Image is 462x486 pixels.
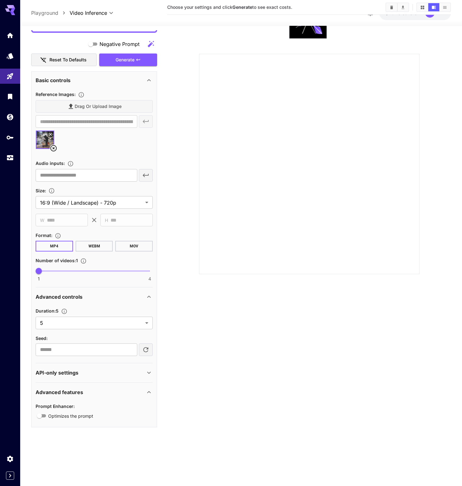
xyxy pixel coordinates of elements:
button: Show media in video view [428,3,439,11]
span: Seed : [36,336,48,341]
button: Expand sidebar [6,472,14,480]
button: Download All [397,3,408,11]
span: Number of videos : 1 [36,258,78,263]
div: Advanced controls [36,289,153,304]
div: Clear AllDownload All [385,3,409,12]
div: Playground [6,72,14,80]
nav: breadcrumb [31,9,70,17]
span: Size : [36,188,46,193]
button: Upload a reference image to guide the result. Supported formats: MP4, WEBM and MOV. [76,92,87,98]
div: API Keys [6,132,14,139]
span: Audio inputs : [36,161,65,166]
span: H [105,217,108,224]
div: Models [6,52,14,60]
button: Generate [99,54,157,66]
span: W [40,217,44,224]
button: Show media in grid view [417,3,428,11]
span: Choose your settings and click to see exact costs. [167,4,292,10]
span: 16:9 (Wide / Landscape) - 720p [40,199,143,206]
button: Upload an audio file. Supported formats: .mp3, .wav, .flac, .aac, .ogg, .m4a, .wma [65,161,76,167]
div: Usage [6,154,14,162]
button: Specify how many videos to generate in a single request. Each video generation will be charged se... [78,258,89,264]
div: Library [6,93,14,100]
span: Duration : 5 [36,308,59,314]
a: Playground [31,9,58,17]
span: Reference Images : [36,92,76,97]
span: Prompt Enhancer : [36,404,75,409]
button: MP4 [36,241,73,251]
b: Generate [232,4,252,10]
span: credits left [398,10,420,16]
span: 1 [38,276,40,282]
span: 4 [148,276,151,282]
button: Show media in list view [439,3,450,11]
p: Advanced features [36,388,83,396]
button: Adjust the dimensions of the generated image by specifying its width and height in pixels, or sel... [46,188,57,194]
p: API-only settings [36,369,78,376]
div: API-only settings [36,365,153,380]
button: MOV [115,241,153,251]
button: Choose the file format for the output video. [52,233,64,239]
span: Format : [36,233,52,238]
p: Advanced controls [36,293,83,301]
div: Basic controls [36,73,153,88]
div: Home [6,31,14,39]
button: Reset to defaults [31,54,97,66]
div: Advanced features [36,385,153,400]
span: $1.87 [385,10,398,16]
button: Clear All [386,3,397,11]
span: Generate [116,56,134,64]
button: Set the number of duration [59,308,70,314]
div: Settings [6,455,14,463]
span: 5 [40,319,143,327]
span: Negative Prompt [100,40,140,48]
div: Wallet [6,113,14,121]
span: Video Inference [70,9,107,17]
div: Show media in grid viewShow media in video viewShow media in list view [416,3,451,12]
button: WEBM [76,241,113,251]
p: Basic controls [36,76,71,84]
span: Optimizes the prompt [48,413,93,419]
